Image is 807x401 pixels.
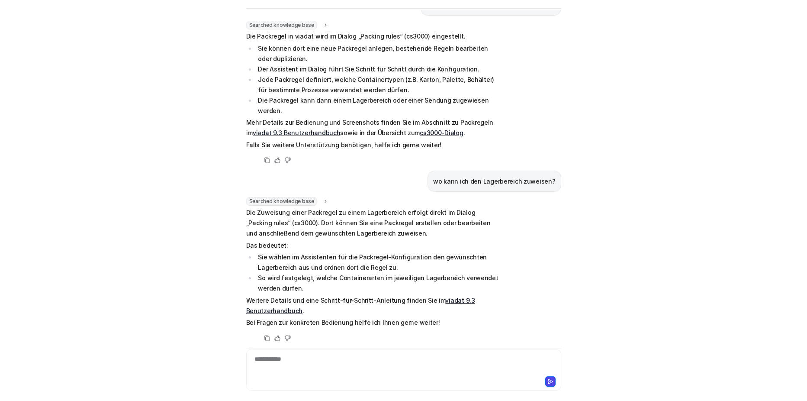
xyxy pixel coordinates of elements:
[256,74,499,95] li: Jede Packregel definiert, welche Containertypen (z.B. Karton, Palette, Behälter) für bestimmte Pr...
[246,21,317,29] span: Searched knowledge base
[246,31,499,42] p: Die Packregel in viadat wird im Dialog „Packing rules“ (cs3000) eingestellt.
[253,129,340,136] a: viadat 9.3 Benutzerhandbuch
[420,129,463,136] a: cs3000-Dialog
[256,95,499,116] li: Die Packregel kann dann einem Lagerbereich oder einer Sendung zugewiesen werden.
[246,240,499,251] p: Das bedeutet:
[246,197,317,206] span: Searched knowledge base
[256,43,499,64] li: Sie können dort eine neue Packregel anlegen, bestehende Regeln bearbeiten oder duplizieren.
[246,297,475,314] a: viadat 9.3 Benutzerhandbuch
[246,117,499,138] p: Mehr Details zur Bedienung und Screenshots finden Sie im Abschnitt zu Packregeln im sowie in der ...
[246,140,499,150] p: Falls Sie weitere Unterstützung benötigen, helfe ich gerne weiter!
[256,252,499,273] li: Sie wählen im Assistenten für die Packregel-Konfiguration den gewünschten Lagerbereich aus und or...
[246,317,499,328] p: Bei Fragen zur konkreten Bedienung helfe ich Ihnen gerne weiter!
[256,64,499,74] li: Der Assistent im Dialog führt Sie Schritt für Schritt durch die Konfiguration.
[246,207,499,239] p: Die Zuweisung einer Packregel zu einem Lagerbereich erfolgt direkt im Dialog „Packing rules“ (cs3...
[433,176,555,187] p: wo kann ich den Lagerbereich zuweisen?
[256,273,499,294] li: So wird festgelegt, welche Containerarten im jeweiligen Lagerbereich verwendet werden dürfen.
[246,295,499,316] p: Weitere Details und eine Schritt-für-Schritt-Anleitung finden Sie im .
